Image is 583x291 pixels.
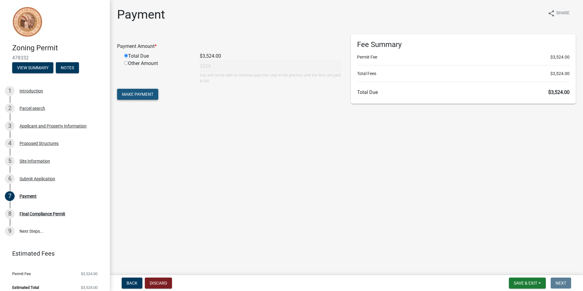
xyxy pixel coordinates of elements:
[5,209,15,219] div: 8
[12,272,31,276] span: Permit Fee
[81,286,98,289] span: $3,524.00
[122,92,153,97] span: Make Payment
[357,70,570,77] li: Total Fees
[20,141,59,145] div: Proposed Structures
[12,66,53,70] wm-modal-confirm: Summary
[20,124,87,128] div: Applicant and Property Information
[550,54,570,60] span: $3,524.00
[5,121,15,131] div: 3
[5,226,15,236] div: 9
[12,286,39,289] span: Estimated Total
[551,278,571,289] button: Next
[113,43,346,50] div: Payment Amount
[20,159,50,163] div: Site Information
[550,70,570,77] span: $3,524.00
[145,278,172,289] button: Discard
[12,44,105,52] h4: Zoning Permit
[127,281,138,286] span: Back
[12,62,53,73] button: View Summary
[12,55,98,61] span: 478332
[20,177,55,181] div: Submit Application
[20,194,37,198] div: Payment
[5,156,15,166] div: 5
[357,40,570,49] h6: Fee Summary
[195,52,346,60] div: $3,524.00
[5,191,15,201] div: 7
[5,247,100,260] a: Estimated Fees
[120,52,195,60] div: Total Due
[81,272,98,276] span: $3,524.00
[122,278,142,289] button: Back
[120,60,195,84] div: Other Amount
[548,10,555,17] i: share
[357,89,570,95] h6: Total Due
[556,281,566,286] span: Next
[357,54,570,60] li: Permit Fee
[12,6,43,37] img: Sioux County, Iowa
[20,89,43,93] div: Introduction
[20,106,45,110] div: Parcel search
[56,66,79,70] wm-modal-confirm: Notes
[5,103,15,113] div: 2
[548,89,570,95] span: $3,524.00
[5,86,15,96] div: 1
[5,174,15,184] div: 6
[509,278,546,289] button: Save & Exit
[117,89,158,100] button: Make Payment
[5,138,15,148] div: 4
[56,62,79,73] button: Notes
[117,7,165,22] h1: Payment
[514,281,537,286] span: Save & Exit
[556,10,570,17] span: Share
[543,7,574,19] button: shareShare
[20,212,65,216] div: Final Compliance Permit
